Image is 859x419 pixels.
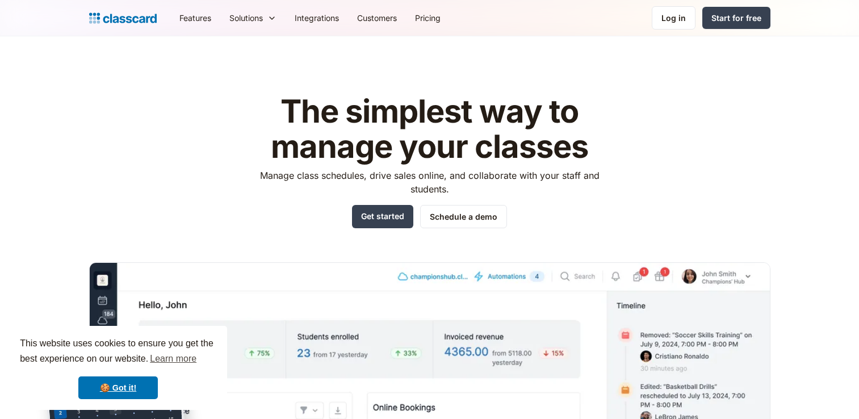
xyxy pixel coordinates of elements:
[352,205,413,228] a: Get started
[170,5,220,31] a: Features
[220,5,286,31] div: Solutions
[702,7,770,29] a: Start for free
[661,12,686,24] div: Log in
[78,376,158,399] a: dismiss cookie message
[406,5,450,31] a: Pricing
[652,6,695,30] a: Log in
[249,94,610,164] h1: The simplest way to manage your classes
[148,350,198,367] a: learn more about cookies
[89,10,157,26] a: home
[420,205,507,228] a: Schedule a demo
[249,169,610,196] p: Manage class schedules, drive sales online, and collaborate with your staff and students.
[286,5,348,31] a: Integrations
[348,5,406,31] a: Customers
[711,12,761,24] div: Start for free
[229,12,263,24] div: Solutions
[20,337,216,367] span: This website uses cookies to ensure you get the best experience on our website.
[9,326,227,410] div: cookieconsent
